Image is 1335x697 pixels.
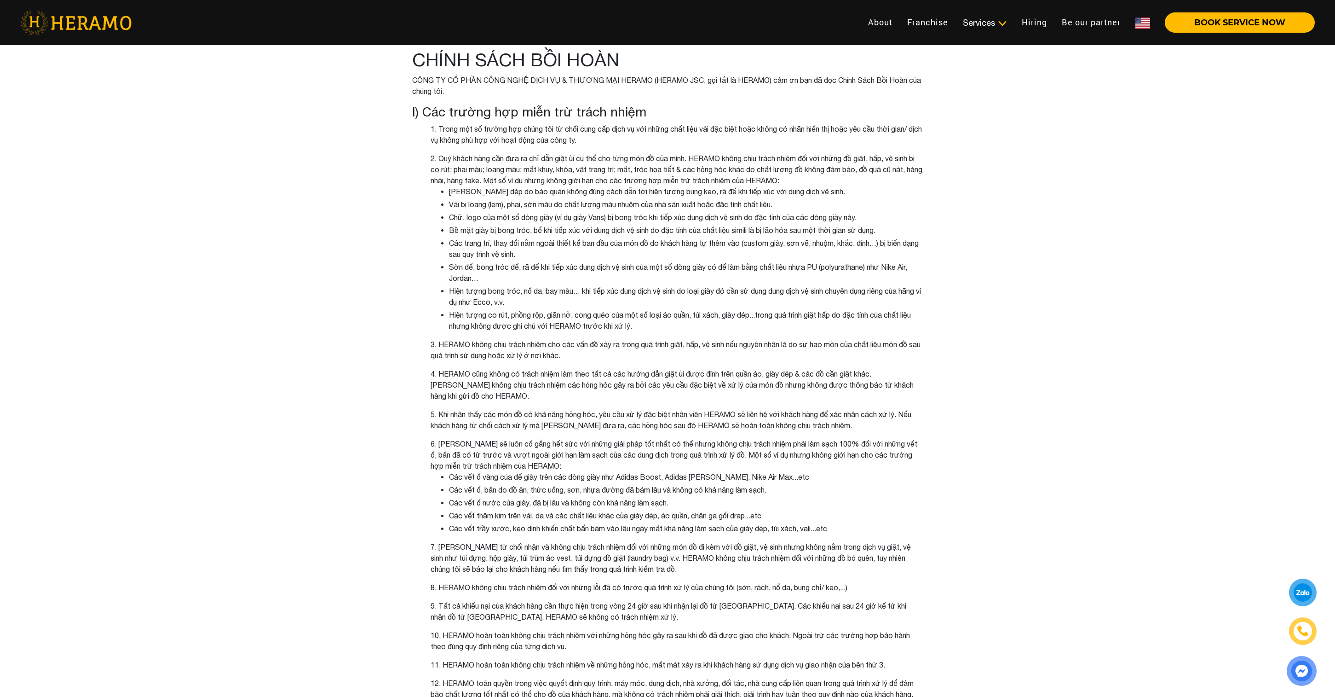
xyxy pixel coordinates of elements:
[431,409,923,431] p: 5. Khi nhận thấy các món đồ có khả năng hỏng hóc, yêu cầu xử lý đặc biệt nhân viên HERAMO sẽ liên...
[861,12,900,32] a: About
[449,497,923,508] p: Các vết ố nước của giày, đã bị lâu và không còn khả năng làm sạch.
[412,104,923,120] h3: I) Các trường hợp miễn trừ trách nhiệm
[431,368,923,401] p: 4. HERAMO cũng không có trách nhiệm làm theo tất cả các hướng dẫn giặt ủi được đính trên quần áo,...
[431,153,923,186] p: 2. Quý khách hàng cần đưa ra chỉ dẫn giặt ủi cụ thể cho từng món đồ của mình. HERAMO không chịu t...
[449,212,923,223] p: Chữ, logo của một số dòng giày (ví dụ giày Vans) bị bong tróc khi tiếp xúc dung dịch vệ sinh do đ...
[997,19,1007,28] img: subToggleIcon
[1290,619,1315,644] a: phone-icon
[449,523,923,534] p: Các vết trầy xước, keo dính khiến chất bẩn bám vào lâu ngày mất khả năng làm sạch của giày dép, t...
[1165,12,1315,33] button: BOOK SERVICE NOW
[431,438,923,471] p: 6. [PERSON_NAME] sẽ luôn cố gắng hết sức với những giải pháp tốt nhất có thể nhưng không chịu trá...
[431,582,923,593] p: 8. HERAMO không chịu trách nhiệm đối với những lỗi đã có trước quá trình xử lý của chúng tôi (sờn...
[449,261,923,284] p: Sờn đế, bong tróc đế, rã đế khi tiếp xúc dung dịch vệ sinh của một số dòng giày có đế làm bằng ch...
[1157,18,1315,27] a: BOOK SERVICE NOW
[431,630,923,652] p: 10. HERAMO hoàn toàn không chịu trách nhiệm với những hỏng hóc gây ra sau khi đồ đã được giao cho...
[431,659,923,670] p: 11. HERAMO hoàn toàn không chịu trách nhiệm về những hỏng hóc, mất mát xảy ra khi khách hàng sử d...
[431,339,923,361] p: 3. HERAMO không chịu trách nhiệm cho các vấn đề xảy ra trong quá trình giặt, hấp, vệ sinh nếu ngu...
[449,225,923,236] p: Bề mặt giày bị bong tróc, bể khi tiếp xúc với dung dịch vệ sinh do đặc tính của chất liệu simili ...
[412,75,923,97] p: CÔNG TY CỔ PHẦN CÔNG NGHỆ DỊCH VỤ & THƯƠNG MẠI HERAMO (HERAMO JSC, gọi tắt là HERAMO) cảm ơn bạn ...
[1297,626,1308,637] img: phone-icon
[449,484,923,495] p: Các vết ố, bẩn do đồ ăn, thức uống, sơn, nhựa đường đã bám lâu và không có khả năng làm sạch.
[449,238,923,260] p: Các trang trí, thay đổi nằm ngoài thiết kế ban đầu của món đồ do khách hàng tự thêm vào (custom g...
[20,11,132,35] img: heramo-logo.png
[449,199,923,210] p: Vải bị loang (lem), phai, sờn màu do chất lượng màu nhuộm của nhà sản xuất hoặc đặc tính chất liệu.
[431,541,923,575] p: 7. [PERSON_NAME] từ chối nhận và không chịu trách nhiệm đối với những món đồ đi kèm với đồ giặt, ...
[449,285,923,308] p: Hiện tượng bong tróc, nổ da, bay màu… khi tiếp xúc dung dịch vệ sinh do loại giày đó cần sử dụng ...
[431,600,923,622] p: 9. Tất cả khiếu nại của khách hàng cần thực hiện trong vòng 24 giờ sau khi nhận lại đồ từ [GEOGRA...
[449,471,923,482] p: Các vết ố vàng của đế giày trên các dòng giày như Adidas Boost, Adidas [PERSON_NAME], Nike Air Ma...
[1135,17,1150,29] img: Flag_of_US.png
[449,510,923,521] p: Các vết thâm kim trên vải, da và các chất liệu khác của giày dép, áo quần, chăn ga gối drap...etc
[963,17,1007,29] div: Services
[449,186,923,197] p: [PERSON_NAME] dép do bảo quản không đúng cách dẫn tới hiện tượng bung keo, rã đế khi tiếp xúc với...
[449,309,923,331] p: Hiện tượng co rút, phồng rộp, giãn nở, cong quéo của một số loại áo quần, túi xách, giày dép...tr...
[412,49,923,71] h1: CHÍNH SÁCH BỒI HOÀN
[1054,12,1128,32] a: Be our partner
[1014,12,1054,32] a: Hiring
[900,12,955,32] a: Franchise
[431,123,923,145] p: 1. Trong một số trường hợp chúng tôi từ chối cung cấp dịch vụ với những chất liệu vải đặc biệt ho...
